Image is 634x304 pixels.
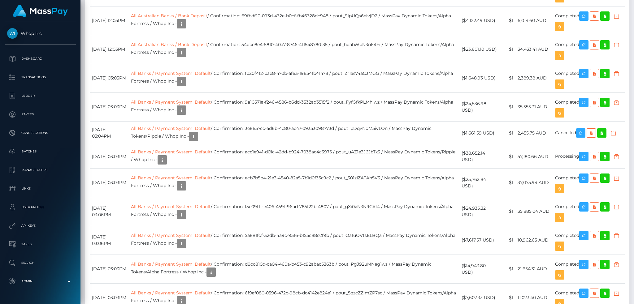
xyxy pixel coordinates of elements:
td: ($1,648.93 USD) [459,64,500,92]
a: All Banks / Payment System: Default [131,126,211,131]
p: Transactions [7,73,73,82]
td: 35,885.04 AUD [515,197,553,226]
p: Manage Users [7,165,73,175]
td: / Confirmation: 54dce8e4-5810-40a7-8746-411548780135 / pout_hdabWpN3n64Fi / MassPay Dynamic Token... [129,35,459,64]
td: / Confirmation: d8cc810d-ca04-460a-b453-c92abac5363b / pout_PgJ92uMNeg1ws / MassPay Dynamic Token... [129,255,459,283]
td: ($7,617.57 USD) [459,226,500,255]
td: $1 [500,255,515,283]
img: MassPay Logo [13,5,68,17]
td: / Confirmation: 69fbdf10-093d-432e-b0cf-fb46328dc948 / pout_9ipUQs6eivjD2 / MassPay Dynamic Token... [129,6,459,35]
td: ($23,601.10 USD) [459,35,500,64]
td: [DATE] 03:03PM [90,92,129,121]
td: ($1,661.59 USD) [459,121,500,145]
a: Payees [5,107,76,122]
a: All Banks / Payment System: Default [131,149,211,155]
img: Whop Inc [7,28,18,39]
p: User Profile [7,203,73,212]
td: $1 [500,226,515,255]
p: Admin [7,277,73,286]
td: ($14,943.80 USD) [459,255,500,283]
td: 34,433.41 AUD [515,35,553,64]
td: $1 [500,35,515,64]
td: 10,962.63 AUD [515,226,553,255]
td: Completed [553,168,625,197]
td: Processing [553,145,625,168]
td: $1 [500,6,515,35]
td: / Confirmation: 5a881fdf-32db-4a9c-95f6-b155c88e2f9b / pout_Oa1uOVtsELBQ3 / MassPay Dynamic Token... [129,226,459,255]
a: All Banks / Payment System: Default [131,204,211,209]
a: All Banks / Payment System: Default [131,175,211,181]
a: API Keys [5,218,76,233]
td: / Confirmation: ecb7b5b4-21e3-4540-82a5-7b1d0f35c9c2 / pout_301zIZATAh5V3 / MassPay Dynamic Token... [129,168,459,197]
p: Taxes [7,240,73,249]
td: 2,389.38 AUD [515,64,553,92]
td: Completed [553,6,625,35]
p: Cancellations [7,128,73,138]
td: Completed [553,226,625,255]
td: $1 [500,145,515,168]
a: All Australian Banks / Bank Deposit [131,13,207,19]
td: [DATE] 12:05PM [90,6,129,35]
td: [DATE] 03:06PM [90,226,129,255]
p: Payees [7,110,73,119]
a: Search [5,255,76,271]
p: Links [7,184,73,193]
a: All Australian Banks / Bank Deposit [131,42,207,47]
td: [DATE] 03:03PM [90,145,129,168]
td: Completed [553,255,625,283]
td: / Confirmation: 3e8657cc-ad6b-4c80-ac47-09353098773d / pout_pDqvNoM5ivLOn / MassPay Dynamic Token... [129,121,459,145]
a: Manage Users [5,162,76,178]
td: $1 [500,197,515,226]
td: [DATE] 03:03PM [90,255,129,283]
td: $1 [500,168,515,197]
td: [DATE] 03:06PM [90,197,129,226]
a: Transactions [5,70,76,85]
td: $1 [500,92,515,121]
a: Dashboard [5,51,76,66]
td: [DATE] 12:03PM [90,35,129,64]
td: [DATE] 03:03PM [90,64,129,92]
td: 57,180.66 AUD [515,145,553,168]
td: 2,455.75 AUD [515,121,553,145]
a: All Banks / Payment System: Default [131,233,211,238]
td: Completed [553,197,625,226]
a: All Banks / Payment System: Default [131,71,211,76]
td: ($38,652.14 USD) [459,145,500,168]
td: / Confirmation: fb20f4f2-b3e8-470b-af63-19654fb41478 / pout_Zr1as74aC3MGG / MassPay Dynamic Token... [129,64,459,92]
td: Completed [553,92,625,121]
td: $1 [500,64,515,92]
p: Dashboard [7,54,73,63]
td: Cancelled [553,121,625,145]
td: 21,654.31 AUD [515,255,553,283]
p: Batches [7,147,73,156]
a: All Banks / Payment System: Default [131,261,211,267]
a: Links [5,181,76,196]
td: $1 [500,121,515,145]
span: Whop Inc [5,31,76,36]
td: 35,555.31 AUD [515,92,553,121]
p: Search [7,258,73,268]
td: [DATE] 03:03PM [90,168,129,197]
a: Admin [5,274,76,289]
td: 6,014.60 AUD [515,6,553,35]
td: ($25,762.84 USD) [459,168,500,197]
a: User Profile [5,199,76,215]
a: All Banks / Payment System: Default [131,99,211,105]
td: / Confirmation: f5e09f1f-e406-4591-96ad-785f22bf4807 / pout_gXi0vN3N9CAf4 / MassPay Dynamic Token... [129,197,459,226]
td: Completed [553,64,625,92]
td: 37,075.94 AUD [515,168,553,197]
a: Batches [5,144,76,159]
td: Completed [553,35,625,64]
td: ($24,935.32 USD) [459,197,500,226]
td: ($24,536.98 USD) [459,92,500,121]
p: API Keys [7,221,73,230]
td: ($4,122.49 USD) [459,6,500,35]
td: / Confirmation: 9a10571a-f246-4586-b6dd-3532ad3515f2 / pout_FyfGfkPLMhIwz / MassPay Dynamic Token... [129,92,459,121]
a: Cancellations [5,125,76,141]
a: Taxes [5,237,76,252]
td: / Confirmation: acc1e941-d01c-42dd-b924-7038ac4c3975 / pout_uAZ1e3J6JbTx3 / MassPay Dynamic Token... [129,145,459,168]
a: Ledger [5,88,76,104]
td: [DATE] 03:04PM [90,121,129,145]
p: Ledger [7,91,73,101]
a: All Banks / Payment System: Default [131,290,211,296]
